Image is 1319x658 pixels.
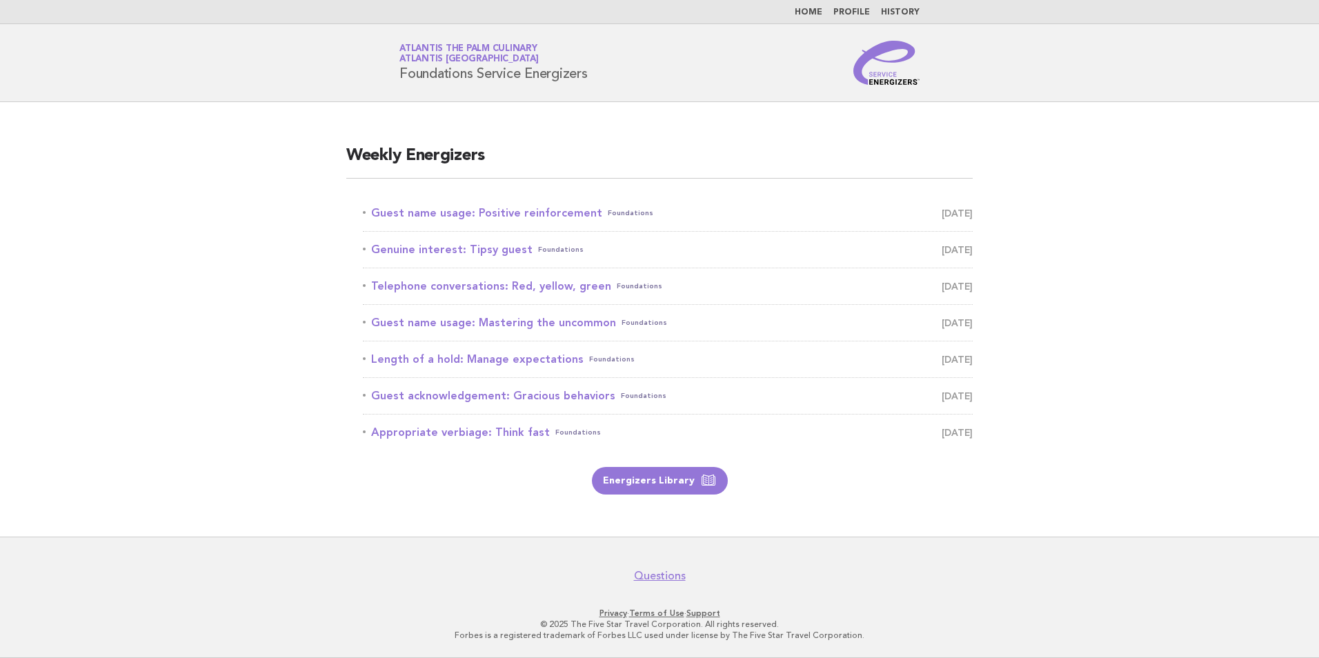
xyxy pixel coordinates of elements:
a: Atlantis The Palm CulinaryAtlantis [GEOGRAPHIC_DATA] [399,44,539,63]
a: Length of a hold: Manage expectationsFoundations [DATE] [363,350,973,369]
a: Guest name usage: Positive reinforcementFoundations [DATE] [363,203,973,223]
span: Atlantis [GEOGRAPHIC_DATA] [399,55,539,64]
a: Support [686,608,720,618]
a: Energizers Library [592,467,728,495]
a: History [881,8,920,17]
a: Terms of Use [629,608,684,618]
span: [DATE] [942,240,973,259]
span: Foundations [555,423,601,442]
span: [DATE] [942,313,973,332]
span: Foundations [589,350,635,369]
img: Service Energizers [853,41,920,85]
a: Home [795,8,822,17]
a: Appropriate verbiage: Think fastFoundations [DATE] [363,423,973,442]
span: [DATE] [942,423,973,442]
span: Foundations [608,203,653,223]
a: Questions [634,569,686,583]
p: Forbes is a registered trademark of Forbes LLC used under license by The Five Star Travel Corpora... [237,630,1082,641]
a: Guest acknowledgement: Gracious behaviorsFoundations [DATE] [363,386,973,406]
span: Foundations [617,277,662,296]
p: · · [237,608,1082,619]
span: Foundations [622,313,667,332]
h1: Foundations Service Energizers [399,45,588,81]
a: Profile [833,8,870,17]
a: Guest name usage: Mastering the uncommonFoundations [DATE] [363,313,973,332]
span: [DATE] [942,386,973,406]
a: Privacy [599,608,627,618]
h2: Weekly Energizers [346,145,973,179]
span: [DATE] [942,277,973,296]
span: Foundations [538,240,584,259]
span: [DATE] [942,203,973,223]
p: © 2025 The Five Star Travel Corporation. All rights reserved. [237,619,1082,630]
a: Telephone conversations: Red, yellow, greenFoundations [DATE] [363,277,973,296]
span: Foundations [621,386,666,406]
a: Genuine interest: Tipsy guestFoundations [DATE] [363,240,973,259]
span: [DATE] [942,350,973,369]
